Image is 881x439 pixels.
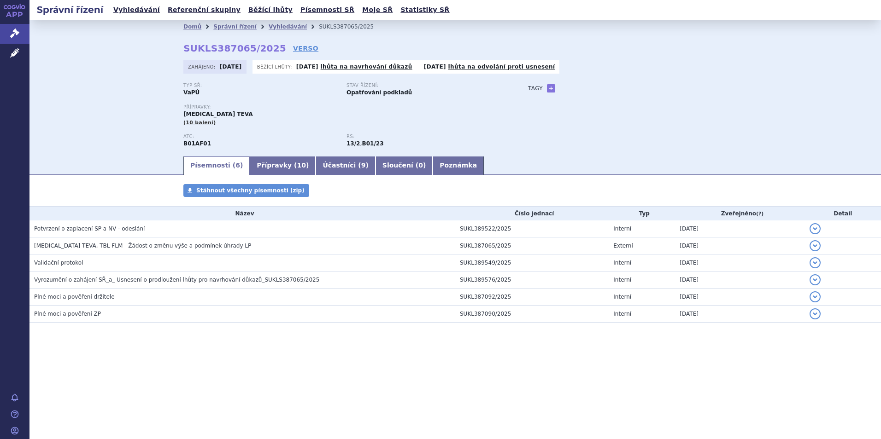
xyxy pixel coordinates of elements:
button: detail [810,240,821,251]
span: Interní [613,311,631,317]
th: Detail [805,207,881,220]
span: Zahájeno: [188,63,217,70]
strong: VaPÚ [183,89,200,96]
span: Potvrzení o zaplacení SP a NV - odeslání [34,225,145,232]
p: Přípravky: [183,104,510,110]
a: lhůta na odvolání proti usnesení [448,64,555,70]
span: Běžící lhůty: [257,63,294,70]
span: Validační protokol [34,260,83,266]
a: Přípravky (10) [250,156,316,175]
strong: SUKLS387065/2025 [183,43,286,54]
abbr: (?) [756,211,764,217]
span: RIVAROXABAN TEVA, TBL FLM - Žádost o změnu výše a podmínek úhrady LP [34,243,251,249]
td: [DATE] [675,289,805,306]
th: Číslo jednací [455,207,609,220]
span: Vyrozumění o zahájení SŘ_a_ Usnesení o prodloužení lhůty pro navrhování důkazů_SUKLS387065/2025 [34,277,319,283]
td: SUKL387090/2025 [455,306,609,323]
a: Vyhledávání [269,23,307,30]
span: 6 [235,162,240,169]
span: (10 balení) [183,120,216,126]
a: Písemnosti SŘ [298,4,357,16]
td: SUKL387065/2025 [455,237,609,254]
button: detail [810,291,821,302]
strong: [DATE] [220,64,242,70]
a: Domů [183,23,201,30]
th: Zveřejněno [675,207,805,220]
p: - [296,63,412,70]
strong: RIVAROXABAN [183,140,211,147]
span: Plné moci a pověření držitele [34,294,115,300]
td: [DATE] [675,254,805,271]
td: SUKL389549/2025 [455,254,609,271]
a: Statistiky SŘ [398,4,452,16]
button: detail [810,274,821,285]
span: Interní [613,294,631,300]
p: - [424,63,555,70]
div: , [347,134,510,148]
span: Interní [613,260,631,266]
a: lhůta na navrhování důkazů [321,64,412,70]
button: detail [810,257,821,268]
strong: léčiva k terapii nebo k profylaxi tromboembolických onemocnění, přímé inhibitory faktoru Xa a tro... [347,140,360,147]
p: Stav řízení: [347,83,500,88]
a: Účastníci (9) [316,156,375,175]
strong: gatrany a xabany vyšší síly [362,140,384,147]
a: Písemnosti (6) [183,156,250,175]
td: [DATE] [675,220,805,237]
a: Stáhnout všechny písemnosti (zip) [183,184,309,197]
h3: Tagy [528,83,543,94]
a: VERSO [293,44,318,53]
span: [MEDICAL_DATA] TEVA [183,111,253,117]
span: Externí [613,243,633,249]
a: Sloučení (0) [376,156,433,175]
a: Běžící lhůty [246,4,295,16]
th: Typ [609,207,675,220]
a: + [547,84,555,92]
span: 10 [297,162,306,169]
button: detail [810,223,821,234]
td: SUKL389522/2025 [455,220,609,237]
td: [DATE] [675,271,805,289]
a: Moje SŘ [359,4,395,16]
th: Název [29,207,455,220]
strong: Opatřování podkladů [347,89,412,96]
button: detail [810,308,821,319]
td: SUKL387092/2025 [455,289,609,306]
li: SUKLS387065/2025 [319,20,386,34]
span: 0 [418,162,423,169]
td: [DATE] [675,306,805,323]
p: RS: [347,134,500,139]
td: SUKL389576/2025 [455,271,609,289]
h2: Správní řízení [29,3,111,16]
span: Plné moci a pověření ZP [34,311,101,317]
td: [DATE] [675,237,805,254]
span: 9 [361,162,366,169]
span: Interní [613,225,631,232]
p: ATC: [183,134,337,139]
strong: [DATE] [296,64,318,70]
a: Poznámka [433,156,484,175]
span: Stáhnout všechny písemnosti (zip) [196,187,305,194]
strong: [DATE] [424,64,446,70]
span: Interní [613,277,631,283]
a: Vyhledávání [111,4,163,16]
p: Typ SŘ: [183,83,337,88]
a: Správní řízení [213,23,257,30]
a: Referenční skupiny [165,4,243,16]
